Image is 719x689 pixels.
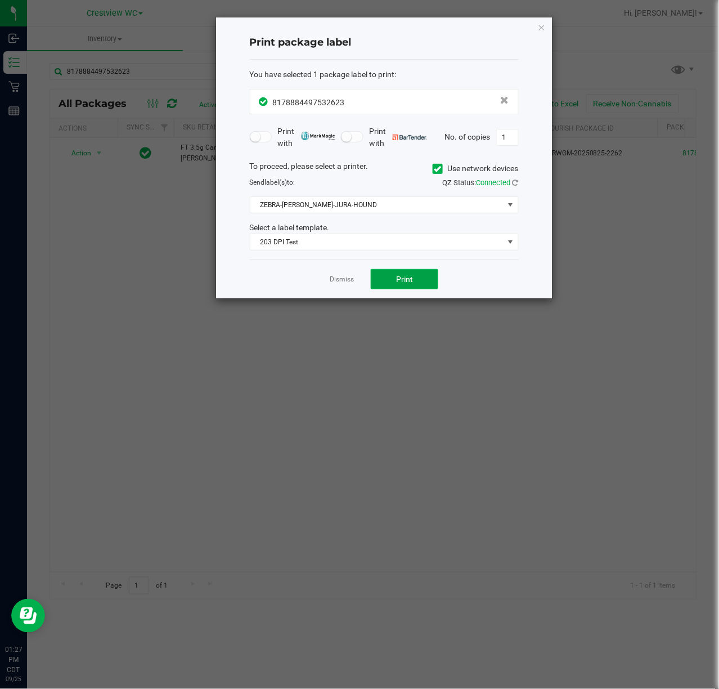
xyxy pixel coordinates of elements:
[259,96,270,108] span: In Sync
[241,222,527,234] div: Select a label template.
[369,126,427,149] span: Print with
[250,69,519,80] div: :
[371,269,438,289] button: Print
[250,35,519,50] h4: Print package label
[250,70,395,79] span: You have selected 1 package label to print
[477,178,511,187] span: Connected
[301,132,335,140] img: mark_magic_cybra.png
[330,275,354,284] a: Dismiss
[250,197,504,213] span: ZEBRA-[PERSON_NAME]-JURA-HOUND
[277,126,335,149] span: Print with
[11,599,45,633] iframe: Resource center
[396,275,413,284] span: Print
[250,178,295,186] span: Send to:
[443,178,519,187] span: QZ Status:
[433,163,519,175] label: Use network devices
[445,132,491,141] span: No. of copies
[250,234,504,250] span: 203 DPI Test
[393,135,427,140] img: bartender.png
[265,178,287,186] span: label(s)
[241,160,527,177] div: To proceed, please select a printer.
[273,98,345,107] span: 8178884497532623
